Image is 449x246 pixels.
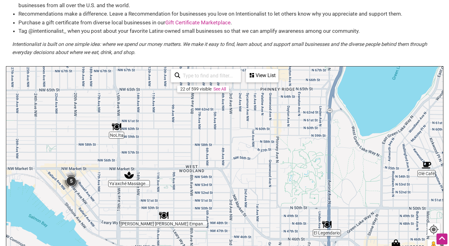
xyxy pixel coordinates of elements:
button: Your Location [427,223,440,236]
div: Olé Café [422,160,431,170]
div: Scroll Back to Top [437,234,447,244]
div: Ya'axché Massage Therapy [124,170,134,180]
a: See All [213,86,226,91]
a: Gift Certificate Marketplace [165,19,231,26]
li: Tag @intentionalist_ when you post about your favorite Latinx-owned small businesses so that we c... [18,27,437,35]
em: Intentionalist is built on one simple idea: where we spend our money matters. We make it easy to ... [12,41,427,55]
div: Maria Luisa Empanadas [159,211,168,220]
div: 5 [62,172,81,190]
li: Recommendations make a difference. Leave a Recommendation for businesses you love on Intentionali... [18,10,437,18]
div: View List [247,70,278,81]
div: NoLIta [112,122,121,131]
li: Purchase a gift certificate from diverse local businesses in our . [18,18,437,27]
div: El Legendario [322,220,332,229]
div: See a list of the visible businesses [246,69,278,82]
div: Type to search and filter [171,69,241,82]
input: Type to find and filter... [180,70,237,82]
div: 22 of 599 visible [180,86,212,91]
